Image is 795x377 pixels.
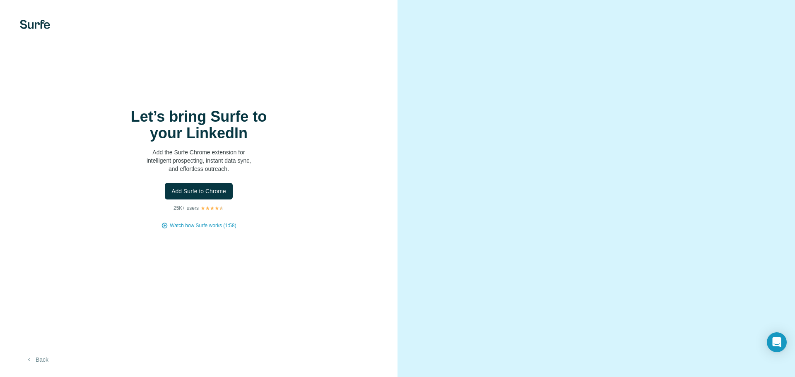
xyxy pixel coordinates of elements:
[200,206,224,211] img: Rating Stars
[170,222,236,229] button: Watch how Surfe works (1:58)
[116,108,282,142] h1: Let’s bring Surfe to your LinkedIn
[20,352,54,367] button: Back
[116,148,282,173] p: Add the Surfe Chrome extension for intelligent prospecting, instant data sync, and effortless out...
[767,332,787,352] div: Open Intercom Messenger
[171,187,226,195] span: Add Surfe to Chrome
[173,204,199,212] p: 25K+ users
[165,183,233,199] button: Add Surfe to Chrome
[20,20,50,29] img: Surfe's logo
